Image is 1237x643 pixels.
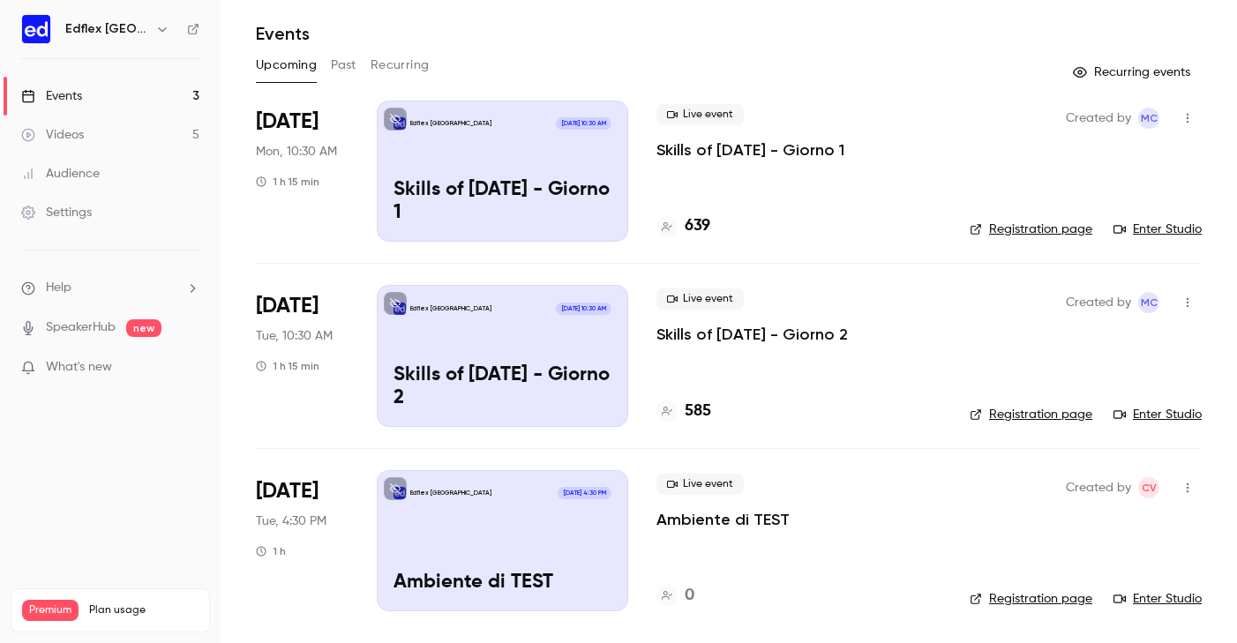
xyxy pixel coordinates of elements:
[558,487,611,499] span: [DATE] 4:30 PM
[685,400,711,423] h4: 585
[656,400,711,423] a: 585
[256,470,349,611] div: Sep 30 Tue, 4:30 PM (Europe/Rome)
[1138,292,1159,313] span: Manon Cousin
[1113,221,1202,238] a: Enter Studio
[1066,477,1131,498] span: Created by
[256,292,319,320] span: [DATE]
[685,584,694,608] h4: 0
[256,175,319,189] div: 1 h 15 min
[21,279,199,297] li: help-dropdown-opener
[256,359,319,373] div: 1 h 15 min
[22,15,50,43] img: Edflex Italy
[556,117,611,130] span: [DATE] 10:30 AM
[685,214,710,238] h4: 639
[46,358,112,377] span: What's new
[371,51,430,79] button: Recurring
[410,489,491,497] p: Edflex [GEOGRAPHIC_DATA]
[256,23,310,44] h1: Events
[656,139,844,161] a: Skills of [DATE] - Giorno 1
[410,304,491,313] p: Edflex [GEOGRAPHIC_DATA]
[256,285,349,426] div: Sep 23 Tue, 10:30 AM (Europe/Berlin)
[1113,590,1202,608] a: Enter Studio
[970,406,1092,423] a: Registration page
[394,364,611,410] p: Skills of [DATE] - Giorno 2
[970,221,1092,238] a: Registration page
[21,165,100,183] div: Audience
[256,101,349,242] div: Sep 22 Mon, 10:30 AM (Europe/Berlin)
[65,20,148,38] h6: Edflex [GEOGRAPHIC_DATA]
[1138,108,1159,129] span: Manon Cousin
[970,590,1092,608] a: Registration page
[1066,108,1131,129] span: Created by
[178,360,199,376] iframe: Noticeable Trigger
[22,600,79,621] span: Premium
[656,104,744,125] span: Live event
[126,319,161,337] span: new
[1066,292,1131,313] span: Created by
[1065,58,1202,86] button: Recurring events
[410,119,491,128] p: Edflex [GEOGRAPHIC_DATA]
[256,477,319,505] span: [DATE]
[256,51,317,79] button: Upcoming
[46,279,71,297] span: Help
[394,179,611,225] p: Skills of [DATE] - Giorno 1
[377,101,628,242] a: Skills of Tomorrow - Giorno 1Edflex [GEOGRAPHIC_DATA][DATE] 10:30 AMSkills of [DATE] - Giorno 1
[656,584,694,608] a: 0
[1141,292,1158,313] span: MC
[656,474,744,495] span: Live event
[656,324,848,345] a: Skills of [DATE] - Giorno 2
[656,214,710,238] a: 639
[1138,477,1159,498] span: Concetta Virga
[256,143,337,161] span: Mon, 10:30 AM
[1113,406,1202,423] a: Enter Studio
[256,327,333,345] span: Tue, 10:30 AM
[46,318,116,337] a: SpeakerHub
[394,572,611,594] p: Ambiente di TEST
[256,108,319,136] span: [DATE]
[1141,108,1158,129] span: MC
[331,51,356,79] button: Past
[656,509,790,530] a: Ambiente di TEST
[377,470,628,611] a: Ambiente di TESTEdflex [GEOGRAPHIC_DATA][DATE] 4:30 PMAmbiente di TEST
[21,126,84,144] div: Videos
[256,544,286,558] div: 1 h
[89,603,199,617] span: Plan usage
[556,303,611,315] span: [DATE] 10:30 AM
[21,204,92,221] div: Settings
[377,285,628,426] a: Skills of Tomorrow - Giorno 2Edflex [GEOGRAPHIC_DATA][DATE] 10:30 AMSkills of [DATE] - Giorno 2
[656,288,744,310] span: Live event
[1142,477,1157,498] span: CV
[21,87,82,105] div: Events
[256,512,326,530] span: Tue, 4:30 PM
